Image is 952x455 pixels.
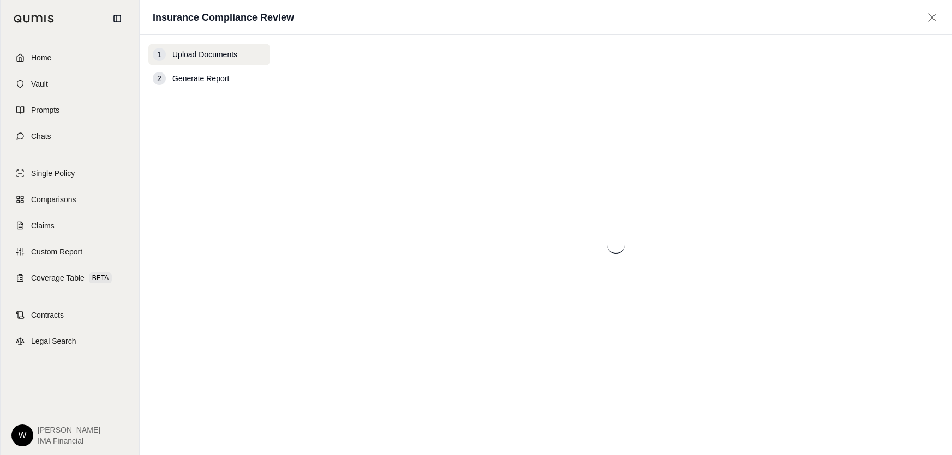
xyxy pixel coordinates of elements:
[7,303,133,327] a: Contracts
[153,72,166,85] div: 2
[14,15,55,23] img: Qumis Logo
[7,72,133,96] a: Vault
[31,52,51,63] span: Home
[31,78,48,89] span: Vault
[153,10,294,25] h1: Insurance Compliance Review
[7,161,133,185] a: Single Policy
[31,336,76,347] span: Legal Search
[7,240,133,264] a: Custom Report
[153,48,166,61] div: 1
[31,194,76,205] span: Comparisons
[31,220,55,231] span: Claims
[7,329,133,353] a: Legal Search
[7,187,133,211] a: Comparisons
[31,131,51,142] span: Chats
[7,98,133,122] a: Prompts
[7,266,133,290] a: Coverage TableBETA
[7,124,133,148] a: Chats
[31,246,82,257] span: Custom Report
[38,435,100,446] span: IMA Financial
[7,214,133,238] a: Claims
[89,272,112,283] span: BETA
[31,168,75,179] span: Single Policy
[7,46,133,70] a: Home
[172,73,229,84] span: Generate Report
[38,424,100,435] span: [PERSON_NAME]
[11,424,33,446] div: W
[31,105,59,116] span: Prompts
[172,49,237,60] span: Upload Documents
[31,310,64,320] span: Contracts
[109,10,126,27] button: Collapse sidebar
[31,272,85,283] span: Coverage Table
